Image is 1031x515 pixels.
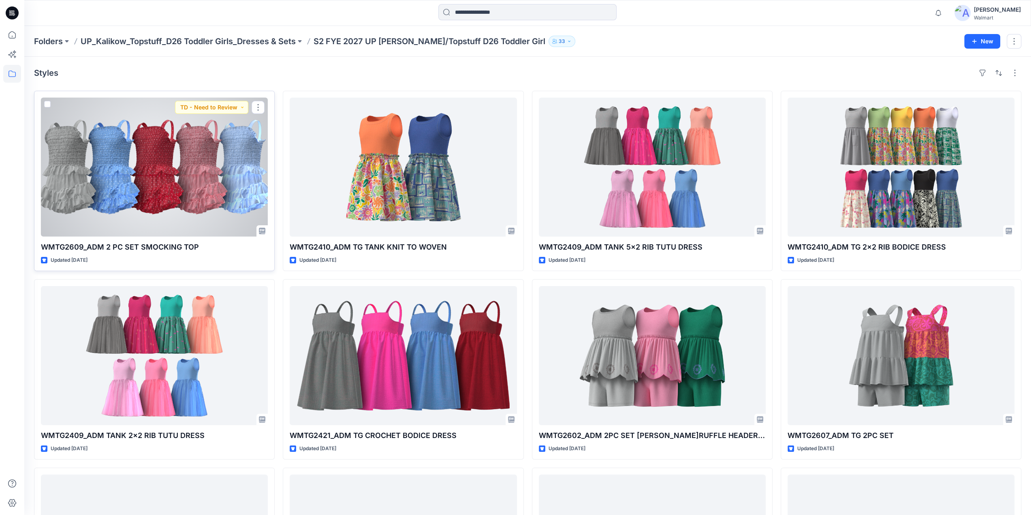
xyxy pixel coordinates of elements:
a: WMTG2410_ADM TG 2x2 RIB BODICE DRESS [788,98,1014,237]
a: UP_Kalikow_Topstuff_D26 Toddler Girls_Dresses & Sets [81,36,296,47]
a: WMTG2409_ADM TANK 5x2 RIB TUTU DRESS [539,98,766,237]
p: WMTG2409_ADM TANK 2x2 RIB TUTU DRESS [41,430,268,441]
p: Updated [DATE] [549,256,585,265]
h4: Styles [34,68,58,78]
button: New [964,34,1000,49]
p: WMTG2410_ADM TG 2x2 RIB BODICE DRESS [788,241,1014,253]
p: Updated [DATE] [299,256,336,265]
p: Updated [DATE] [797,256,834,265]
a: WMTG2602_ADM 2PC SET PEPLUM W.RUFFLE HEADER & LINING [539,286,766,425]
button: 33 [549,36,575,47]
a: WMTG2607_ADM TG 2PC SET [788,286,1014,425]
a: WMTG2409_ADM TANK 2x2 RIB TUTU DRESS [41,286,268,425]
p: WMTG2602_ADM 2PC SET [PERSON_NAME]RUFFLE HEADER & LINING [539,430,766,441]
p: WMTG2409_ADM TANK 5x2 RIB TUTU DRESS [539,241,766,253]
p: WMTG2607_ADM TG 2PC SET [788,430,1014,441]
a: WMTG2410_ADM TG TANK KNIT TO WOVEN [290,98,517,237]
a: WMTG2609_ADM 2 PC SET SMOCKING TOP [41,98,268,237]
p: Updated [DATE] [299,444,336,453]
p: Updated [DATE] [51,256,88,265]
div: [PERSON_NAME] [974,5,1021,15]
p: WMTG2609_ADM 2 PC SET SMOCKING TOP [41,241,268,253]
p: WMTG2421_ADM TG CROCHET BODICE DRESS [290,430,517,441]
div: Walmart [974,15,1021,21]
p: Updated [DATE] [797,444,834,453]
img: avatar [954,5,971,21]
p: Updated [DATE] [549,444,585,453]
p: 33 [559,37,565,46]
a: Folders [34,36,63,47]
p: S2 FYE 2027 UP [PERSON_NAME]/Topstuff D26 Toddler Girl [314,36,545,47]
p: WMTG2410_ADM TG TANK KNIT TO WOVEN [290,241,517,253]
a: WMTG2421_ADM TG CROCHET BODICE DRESS [290,286,517,425]
p: Updated [DATE] [51,444,88,453]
